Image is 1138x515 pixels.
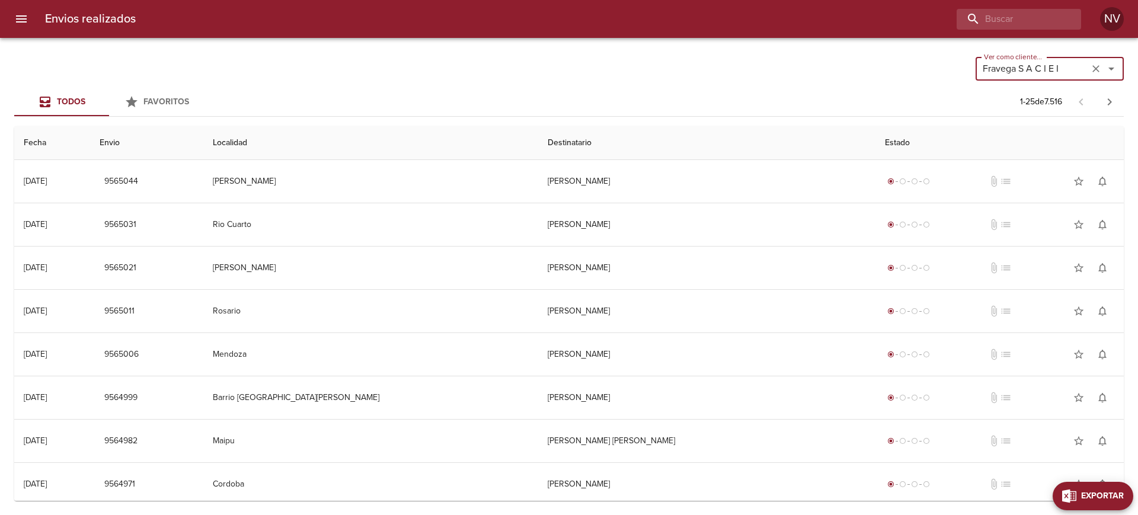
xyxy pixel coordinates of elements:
span: 9565044 [104,174,138,189]
button: Agregar a favoritos [1067,429,1091,453]
button: Agregar a favoritos [1067,343,1091,366]
span: radio_button_unchecked [923,308,930,315]
button: 9564982 [100,430,142,452]
span: star_border [1073,305,1085,317]
span: notifications_none [1097,219,1108,231]
span: radio_button_unchecked [911,394,918,401]
span: Pagina siguiente [1095,88,1124,116]
span: No tiene documentos adjuntos [988,219,1000,231]
div: Tabs Envios [14,88,204,116]
td: Mendoza [203,333,538,376]
td: [PERSON_NAME] [538,160,876,203]
span: radio_button_unchecked [899,221,906,228]
div: Generado [885,478,932,490]
span: No tiene documentos adjuntos [988,478,1000,490]
span: No tiene pedido asociado [1000,435,1012,447]
span: 9564982 [104,434,138,449]
td: [PERSON_NAME] [203,160,538,203]
span: 9565021 [104,261,136,276]
button: menu [7,5,36,33]
div: [DATE] [24,263,47,273]
span: star_border [1073,262,1085,274]
div: Generado [885,219,932,231]
button: Agregar a favoritos [1067,472,1091,496]
td: [PERSON_NAME] [538,463,876,506]
span: No tiene documentos adjuntos [988,305,1000,317]
span: notifications_none [1097,175,1108,187]
span: radio_button_unchecked [899,394,906,401]
div: Generado [885,262,932,274]
span: radio_button_checked [887,221,894,228]
th: Fecha [14,126,90,160]
span: Favoritos [143,97,189,107]
span: Pagina anterior [1067,95,1095,107]
button: 9564971 [100,474,140,495]
span: No tiene documentos adjuntos [988,262,1000,274]
button: Limpiar [1088,60,1104,77]
span: radio_button_unchecked [923,221,930,228]
span: radio_button_unchecked [923,437,930,444]
span: No tiene pedido asociado [1000,478,1012,490]
button: Activar notificaciones [1091,429,1114,453]
span: No tiene pedido asociado [1000,348,1012,360]
div: [DATE] [24,479,47,489]
td: [PERSON_NAME] [PERSON_NAME] [538,420,876,462]
button: 9565031 [100,214,141,236]
span: radio_button_unchecked [923,481,930,488]
span: notifications_none [1097,392,1108,404]
span: radio_button_unchecked [911,178,918,185]
span: 9564999 [104,391,138,405]
div: [DATE] [24,306,47,316]
th: Localidad [203,126,538,160]
span: radio_button_unchecked [911,308,918,315]
span: No tiene pedido asociado [1000,262,1012,274]
button: 9565006 [100,344,143,366]
button: Activar notificaciones [1091,169,1114,193]
div: Generado [885,305,932,317]
span: radio_button_checked [887,178,894,185]
span: 9565031 [104,217,136,232]
span: radio_button_checked [887,264,894,271]
div: Generado [885,348,932,360]
button: Agregar a favoritos [1067,386,1091,410]
span: radio_button_unchecked [923,394,930,401]
span: 9565011 [104,304,135,319]
span: No tiene pedido asociado [1000,175,1012,187]
span: star_border [1073,348,1085,360]
td: Barrio [GEOGRAPHIC_DATA][PERSON_NAME] [203,376,538,419]
button: Abrir [1103,60,1120,77]
span: radio_button_unchecked [899,264,906,271]
span: Exportar [1081,489,1124,504]
span: No tiene pedido asociado [1000,305,1012,317]
span: radio_button_unchecked [923,351,930,358]
span: No tiene pedido asociado [1000,219,1012,231]
div: [DATE] [24,176,47,186]
span: No tiene documentos adjuntos [988,435,1000,447]
button: Activar notificaciones [1091,299,1114,323]
button: 9565044 [100,171,143,193]
button: Activar notificaciones [1091,256,1114,280]
div: Generado [885,392,932,404]
button: Activar notificaciones [1091,213,1114,236]
td: Maipu [203,420,538,462]
div: Generado [885,175,932,187]
input: buscar [957,9,1061,30]
button: Activar notificaciones [1091,472,1114,496]
span: radio_button_unchecked [911,221,918,228]
th: Envio [90,126,203,160]
td: [PERSON_NAME] [538,247,876,289]
td: Rio Cuarto [203,203,538,246]
span: radio_button_unchecked [899,437,906,444]
span: No tiene documentos adjuntos [988,392,1000,404]
span: radio_button_unchecked [911,351,918,358]
span: radio_button_unchecked [899,308,906,315]
p: 1 - 25 de 7.516 [1020,96,1062,108]
span: star_border [1073,435,1085,447]
span: star_border [1073,219,1085,231]
span: No tiene documentos adjuntos [988,175,1000,187]
td: [PERSON_NAME] [538,290,876,332]
td: Cordoba [203,463,538,506]
span: notifications_none [1097,305,1108,317]
span: 9564971 [104,477,135,492]
span: No tiene documentos adjuntos [988,348,1000,360]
